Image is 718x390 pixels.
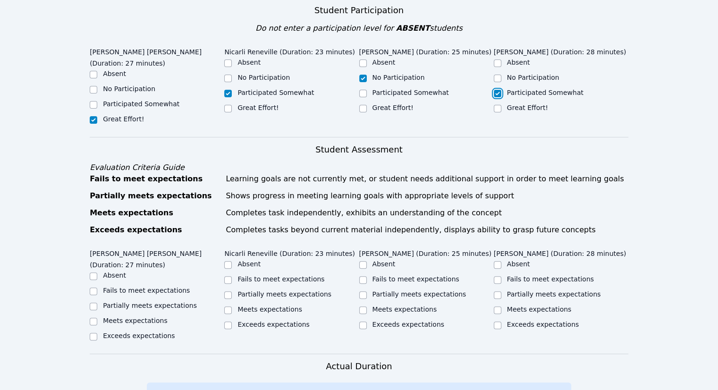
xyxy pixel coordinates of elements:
label: Fails to meet expectations [372,275,459,283]
label: No Participation [507,74,559,81]
h3: Student Participation [90,4,628,17]
label: Partially meets expectations [103,302,197,309]
h3: Student Assessment [90,143,628,156]
label: Great Effort! [507,104,548,111]
h3: Actual Duration [326,360,392,373]
div: Fails to meet expectations [90,173,220,185]
label: Absent [237,260,261,268]
span: ABSENT [396,24,430,33]
label: Partially meets expectations [372,290,466,298]
label: Meets expectations [372,305,437,313]
label: Absent [372,260,396,268]
div: Completes task independently, exhibits an understanding of the concept [226,207,628,219]
legend: Nicarli Reneville (Duration: 23 minutes) [224,245,355,259]
label: Participated Somewhat [237,89,314,96]
label: No Participation [237,74,290,81]
label: Exceeds expectations [372,321,444,328]
label: No Participation [372,74,425,81]
label: Meets expectations [237,305,302,313]
div: Evaluation Criteria Guide [90,162,628,173]
label: No Participation [103,85,155,93]
label: Great Effort! [103,115,144,123]
div: Shows progress in meeting learning goals with appropriate levels of support [226,190,628,202]
div: Completes tasks beyond current material independently, displays ability to grasp future concepts [226,224,628,236]
label: Great Effort! [372,104,414,111]
label: Partially meets expectations [237,290,331,298]
label: Absent [507,260,530,268]
legend: [PERSON_NAME] [PERSON_NAME] (Duration: 27 minutes) [90,43,224,69]
label: Fails to meet expectations [507,275,594,283]
label: Participated Somewhat [372,89,449,96]
legend: [PERSON_NAME] (Duration: 28 minutes) [494,245,626,259]
label: Partially meets expectations [507,290,601,298]
label: Participated Somewhat [103,100,179,108]
label: Absent [103,271,126,279]
label: Exceeds expectations [507,321,579,328]
label: Exceeds expectations [103,332,175,339]
div: Learning goals are not currently met, or student needs additional support in order to meet learni... [226,173,628,185]
div: Exceeds expectations [90,224,220,236]
label: Exceeds expectations [237,321,309,328]
label: Absent [507,59,530,66]
label: Great Effort! [237,104,279,111]
label: Absent [103,70,126,77]
legend: [PERSON_NAME] [PERSON_NAME] (Duration: 27 minutes) [90,245,224,271]
label: Absent [237,59,261,66]
div: Do not enter a participation level for students [90,23,628,34]
label: Meets expectations [507,305,572,313]
label: Absent [372,59,396,66]
label: Fails to meet expectations [103,287,190,294]
legend: [PERSON_NAME] (Duration: 28 minutes) [494,43,626,58]
legend: Nicarli Reneville (Duration: 23 minutes) [224,43,355,58]
label: Fails to meet expectations [237,275,324,283]
legend: [PERSON_NAME] (Duration: 25 minutes) [359,245,492,259]
legend: [PERSON_NAME] (Duration: 25 minutes) [359,43,492,58]
label: Participated Somewhat [507,89,583,96]
label: Meets expectations [103,317,168,324]
div: Partially meets expectations [90,190,220,202]
div: Meets expectations [90,207,220,219]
